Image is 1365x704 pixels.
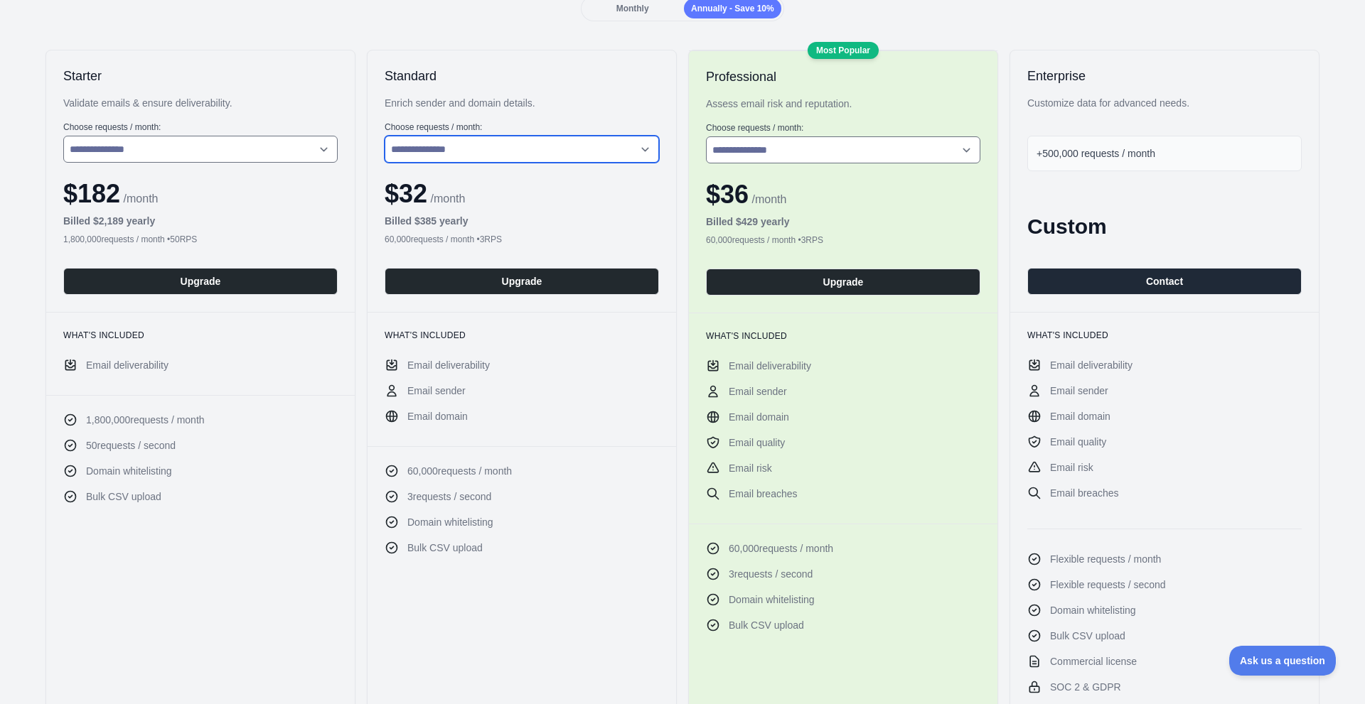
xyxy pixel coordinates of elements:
button: Upgrade [706,269,980,296]
div: 60,000 requests / month • 3 RPS [706,234,980,246]
button: Upgrade [385,268,659,295]
iframe: Toggle Customer Support [1229,646,1337,676]
button: Contact [1027,268,1302,295]
span: Custom [1027,215,1107,238]
div: 60,000 requests / month • 3 RPS [385,234,659,245]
